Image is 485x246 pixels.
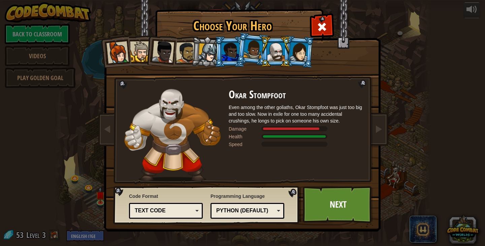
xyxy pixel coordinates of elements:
li: Hattori Hanzō [191,36,223,68]
h1: Choose Your Hero [157,19,308,33]
li: Lady Ida Justheart [144,34,177,67]
li: Captain Anya Weston [99,35,132,68]
span: Code Format [129,193,203,200]
div: Even among the other goliaths, Okar Stompfoot was just too big and too slow. Now in exile for one... [229,104,363,124]
img: language-selector-background.png [113,186,301,224]
img: goliath-pose.png [124,89,220,181]
li: Alejandro the Duelist [168,36,199,67]
div: Text code [135,207,193,215]
li: Illia Shieldsmith [282,35,315,68]
div: Gains 200% of listed Warrior armor health. [229,133,363,140]
li: Sir Tharin Thunderfist [123,35,153,66]
li: Gordon the Stalwart [215,36,245,67]
div: Damage [229,126,262,132]
div: Health [229,133,262,140]
div: Deals 160% of listed Warrior weapon damage. [229,126,363,132]
h2: Okar Stompfoot [229,89,363,101]
div: Speed [229,141,262,148]
li: Arryn Stonewall [236,32,269,66]
div: Python (Default) [216,207,274,215]
div: Moves at 4 meters per second. [229,141,363,148]
span: Programming Language [211,193,284,200]
a: Next [303,186,373,223]
li: Okar Stompfoot [260,36,291,67]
